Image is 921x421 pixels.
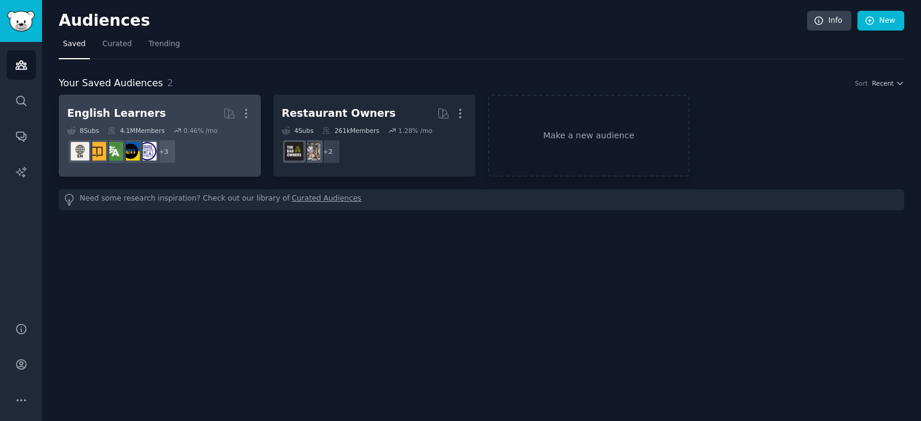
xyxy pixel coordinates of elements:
div: 4.1M Members [107,126,164,135]
h2: Audiences [59,11,807,31]
span: Your Saved Audiences [59,76,163,91]
a: Curated [98,35,136,59]
div: 8 Sub s [67,126,99,135]
div: + 2 [315,139,341,164]
img: LearnEnglishOnReddit [88,142,106,160]
span: Recent [872,79,893,87]
img: EnglishLearning [121,142,140,160]
a: Info [807,11,851,31]
a: New [857,11,904,31]
span: Trending [149,39,180,50]
img: GummySearch logo [7,11,35,32]
button: Recent [872,79,904,87]
a: Saved [59,35,90,59]
div: 1.28 % /mo [398,126,432,135]
div: 261k Members [322,126,380,135]
span: 2 [167,77,173,89]
a: Restaurant Owners4Subs261kMembers1.28% /mo+2restaurantownersBarOwners [273,95,475,177]
img: BarOwners [285,142,303,160]
div: 0.46 % /mo [183,126,218,135]
img: language_exchange [104,142,123,160]
div: + 3 [151,139,176,164]
div: 4 Sub s [282,126,314,135]
span: Curated [103,39,132,50]
span: Saved [63,39,86,50]
a: Curated Audiences [292,193,362,206]
a: Trending [145,35,184,59]
div: English Learners [67,106,166,121]
a: Make a new audience [488,95,690,177]
img: restaurantowners [302,142,320,160]
a: English Learners8Subs4.1MMembers0.46% /mo+3languagelearningEnglishLearninglanguage_exchangeLearnE... [59,95,261,177]
div: Sort [855,79,868,87]
div: Need some research inspiration? Check out our library of [59,189,904,210]
img: languagelearning [138,142,156,160]
img: Learn_English [71,142,89,160]
div: Restaurant Owners [282,106,396,121]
